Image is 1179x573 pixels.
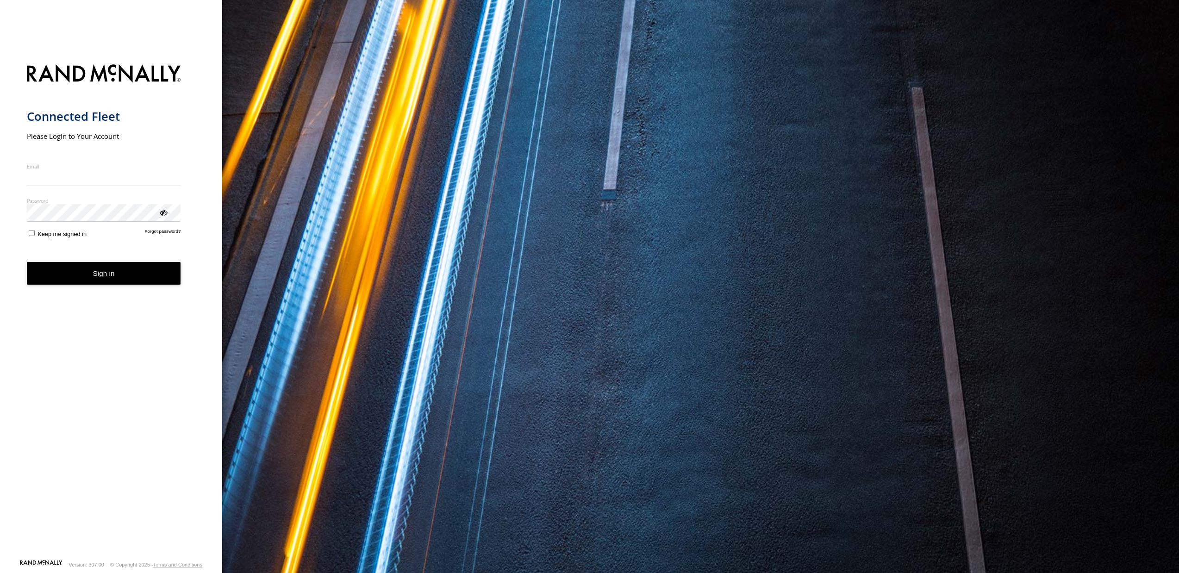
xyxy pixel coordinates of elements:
[29,230,35,236] input: Keep me signed in
[27,109,181,124] h1: Connected Fleet
[153,562,202,567] a: Terms and Conditions
[69,562,104,567] div: Version: 307.00
[27,197,181,204] label: Password
[158,207,168,217] div: ViewPassword
[27,62,181,86] img: Rand McNally
[27,163,181,170] label: Email
[37,230,87,237] span: Keep me signed in
[27,59,196,559] form: main
[27,262,181,285] button: Sign in
[110,562,202,567] div: © Copyright 2025 -
[20,560,62,569] a: Visit our Website
[27,131,181,141] h2: Please Login to Your Account
[145,229,181,237] a: Forgot password?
